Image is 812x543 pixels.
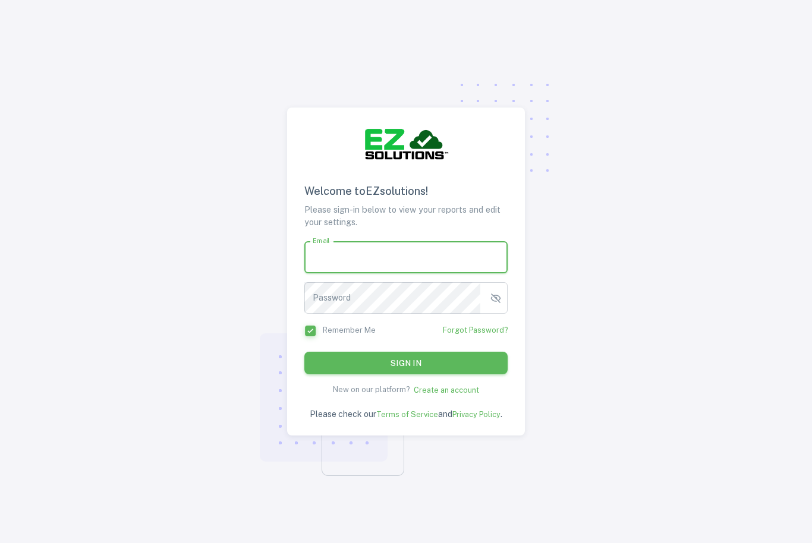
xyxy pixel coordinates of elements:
p: Please check our and . [310,408,502,421]
h6: Welcome to EZsolutions ! [304,183,508,200]
a: Privacy Policy [452,410,501,419]
a: Terms of Service [376,410,438,419]
p: Please sign-in below to view your reports and edit your settings. [304,203,508,229]
button: Sign in [304,352,508,374]
label: Email [313,236,329,246]
a: Create an account [414,386,479,394]
a: Forgot Password? [443,325,508,336]
img: ResponseScribe [361,125,451,162]
span: Remember Me [323,325,376,336]
p: New on our platform? [333,384,410,395]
